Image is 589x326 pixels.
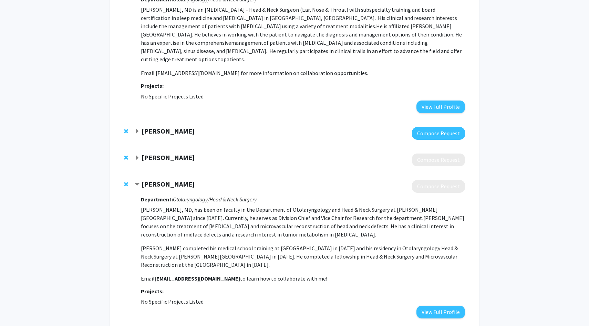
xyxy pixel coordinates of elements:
button: View Full Profile [416,306,465,318]
button: Compose Request to Howard Krein [412,154,465,166]
span: No Specific Projects Listed [141,298,204,305]
span: of patients with [MEDICAL_DATA] and associated conditions including [MEDICAL_DATA], sinus disease... [141,39,462,63]
strong: Department: [141,196,173,203]
span: He is affiliated [PERSON_NAME][GEOGRAPHIC_DATA]. He believes in working with the patient to navig... [141,23,462,46]
button: Compose Request to Joseph Curry [412,180,465,193]
strong: Projects: [141,288,164,295]
span: No Specific Projects Listed [141,93,204,100]
span: Expand Marc Rosen Bookmark [134,129,140,134]
span: Remove Howard Krein from bookmarks [124,155,128,160]
strong: [PERSON_NAME] [142,153,195,162]
span: [PERSON_NAME] completed his medical school training at [GEOGRAPHIC_DATA] in [DATE] and his reside... [141,245,458,268]
p: [PERSON_NAME], MD is an [MEDICAL_DATA] - Head & Neck Surgeon (Ear, Nose & Throat) with subspecial... [141,6,465,63]
p: [PERSON_NAME], MD, has been on faculty in the Department of Otolaryngology and Head & Neck Surger... [141,206,465,239]
i: Otolaryngology/Head & Neck Surgery [173,196,257,203]
strong: [PERSON_NAME] [142,127,195,135]
strong: [EMAIL_ADDRESS][DOMAIN_NAME] [155,275,240,282]
button: View Full Profile [416,101,465,113]
span: Remove Joseph Curry from bookmarks [124,181,128,187]
iframe: Chat [5,295,29,321]
span: Expand Howard Krein Bookmark [134,155,140,161]
span: . [244,56,245,63]
span: Contract Joseph Curry Bookmark [134,182,140,187]
span: Remove Marc Rosen from bookmarks [124,128,128,134]
button: Compose Request to Marc Rosen [412,127,465,140]
p: Email [EMAIL_ADDRESS][DOMAIN_NAME] for more information on collaboration opportunities. [141,69,465,77]
strong: [PERSON_NAME] [142,180,195,188]
strong: Projects: [141,82,164,89]
span: [PERSON_NAME] focuses on the treatment of [MEDICAL_DATA] and microvascular reconstruction of head... [141,214,464,238]
p: Email to learn how to collaborate with me! [141,274,465,283]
